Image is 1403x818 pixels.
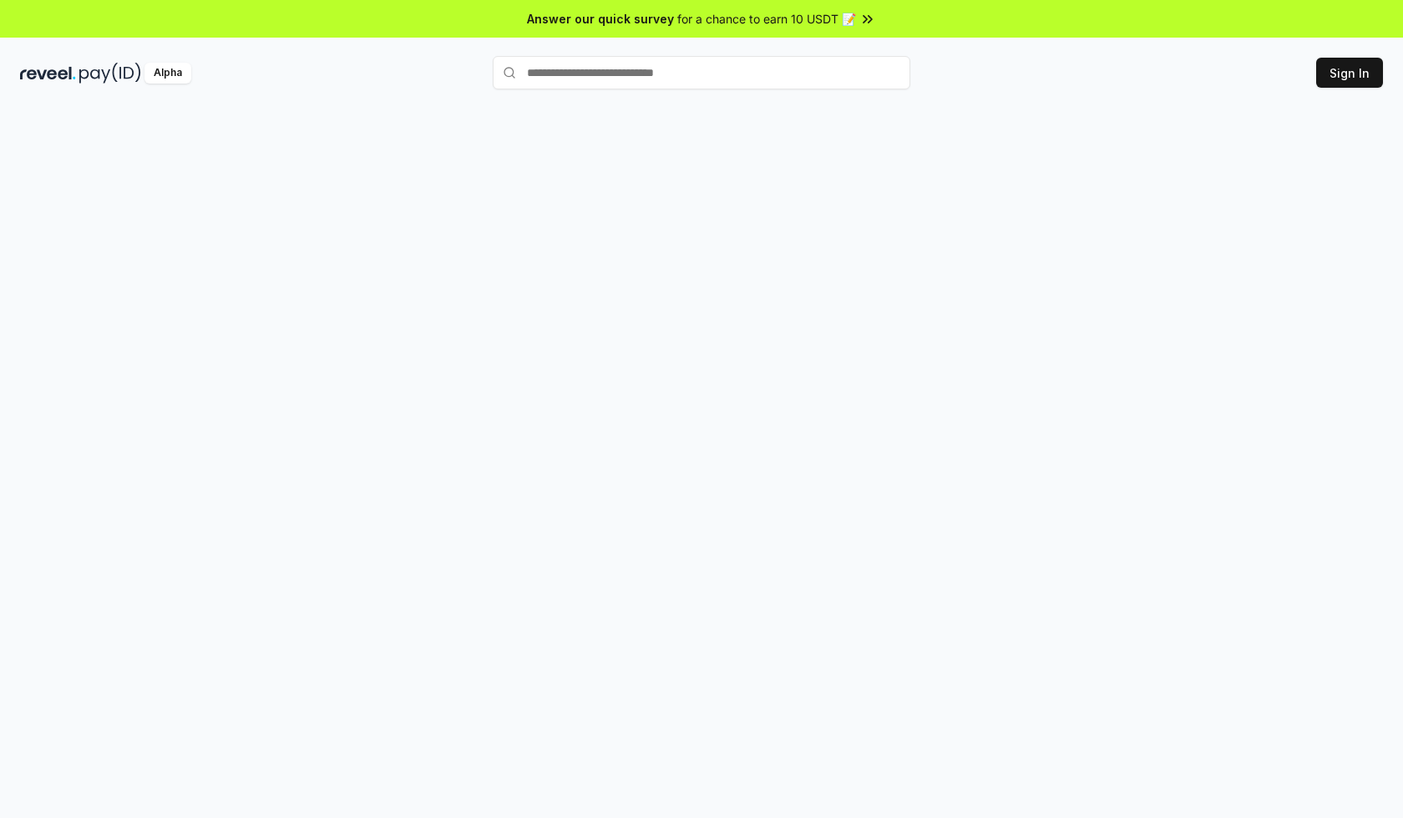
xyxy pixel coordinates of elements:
[20,63,76,84] img: reveel_dark
[527,10,674,28] span: Answer our quick survey
[1316,58,1383,88] button: Sign In
[79,63,141,84] img: pay_id
[144,63,191,84] div: Alpha
[677,10,856,28] span: for a chance to earn 10 USDT 📝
